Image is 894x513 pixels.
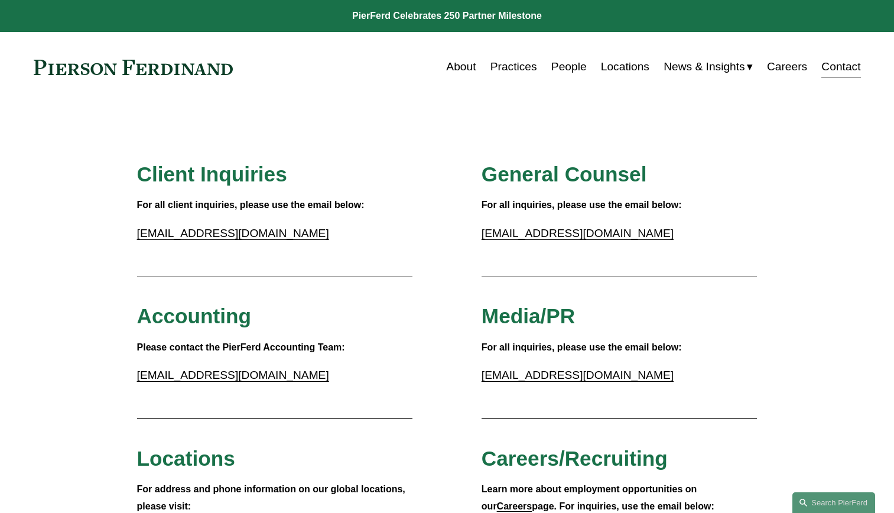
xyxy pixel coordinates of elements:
a: Careers [497,501,532,511]
a: [EMAIL_ADDRESS][DOMAIN_NAME] [482,369,674,381]
span: Client Inquiries [137,163,287,186]
strong: For all inquiries, please use the email below: [482,200,682,210]
span: Careers/Recruiting [482,447,668,470]
a: People [551,56,587,78]
strong: Learn more about employment opportunities on our [482,484,700,511]
a: [EMAIL_ADDRESS][DOMAIN_NAME] [137,369,329,381]
a: Contact [821,56,860,78]
a: Locations [601,56,649,78]
a: folder dropdown [664,56,753,78]
a: Practices [490,56,537,78]
a: [EMAIL_ADDRESS][DOMAIN_NAME] [137,227,329,239]
a: Careers [767,56,807,78]
span: Locations [137,447,235,470]
strong: page. For inquiries, use the email below: [532,501,714,511]
a: Search this site [792,492,875,513]
span: Accounting [137,304,252,327]
strong: For all inquiries, please use the email below: [482,342,682,352]
span: News & Insights [664,57,745,77]
strong: For all client inquiries, please use the email below: [137,200,365,210]
strong: For address and phone information on our global locations, please visit: [137,484,408,511]
strong: Please contact the PierFerd Accounting Team: [137,342,345,352]
span: Media/PR [482,304,575,327]
span: General Counsel [482,163,647,186]
a: [EMAIL_ADDRESS][DOMAIN_NAME] [482,227,674,239]
a: About [446,56,476,78]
